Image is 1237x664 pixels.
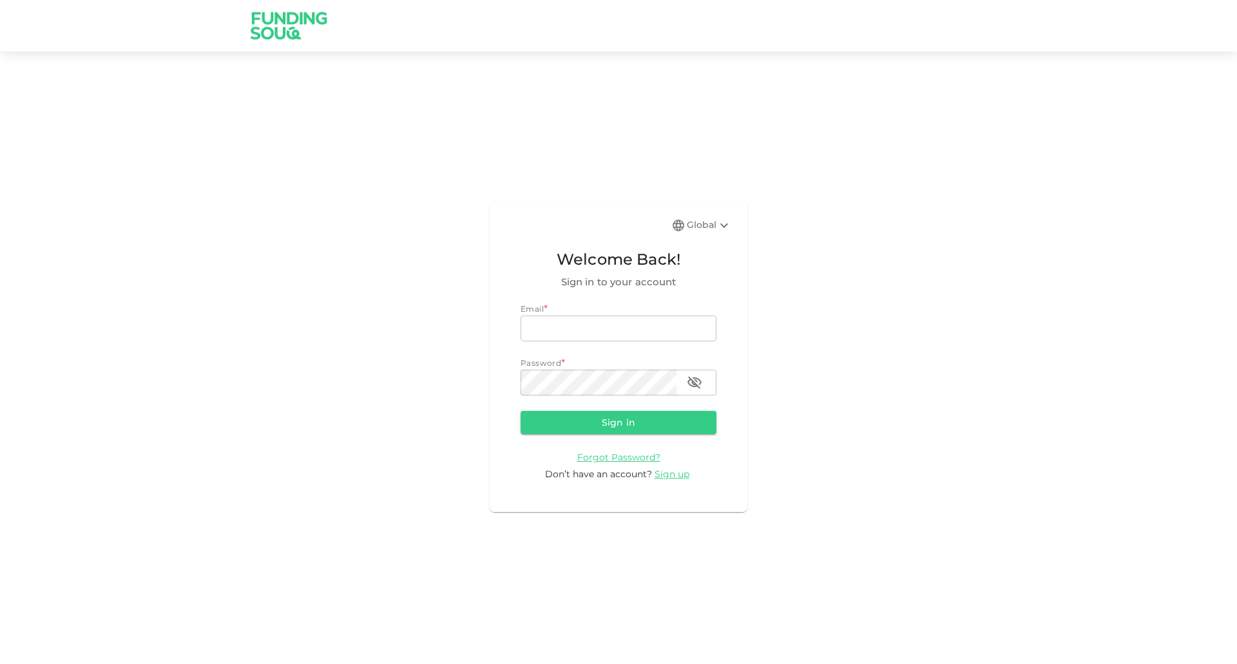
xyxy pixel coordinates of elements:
[521,274,716,290] span: Sign in to your account
[521,304,544,314] span: Email
[521,247,716,272] span: Welcome Back!
[521,370,676,395] input: password
[521,411,716,434] button: Sign in
[521,358,561,368] span: Password
[687,218,732,233] div: Global
[521,316,716,341] input: email
[655,468,689,480] span: Sign up
[577,451,660,463] a: Forgot Password?
[545,468,652,480] span: Don’t have an account?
